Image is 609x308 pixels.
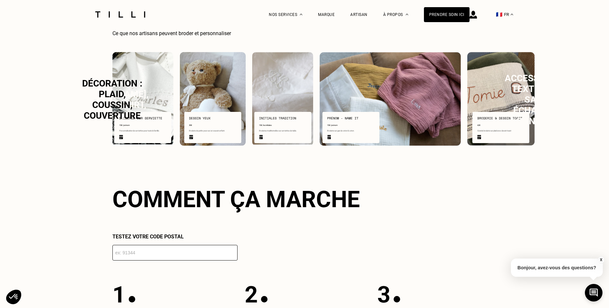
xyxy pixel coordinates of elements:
[511,14,513,15] img: menu déroulant
[93,11,148,18] img: Logo du service de couturière Tilli
[477,129,511,132] p: Grande broderie sur plaid avec dessin toast
[327,124,338,126] span: 15€ / prénom
[377,281,390,308] p: 3
[424,7,470,22] a: Prendre soin ici
[477,124,480,126] span: 62€
[119,124,130,126] span: 15€ / prénom
[470,11,477,19] img: icône connexion
[112,52,173,146] img: interiorEmbroidery
[259,116,296,121] p: Initiales tradition
[112,234,497,240] p: Testez votre code postal
[189,135,193,139] img: icône calendrier
[189,124,192,126] span: 30€
[112,30,497,36] h3: Ce que nos artisans peuvent broder et personnaliser
[180,52,246,146] img: interiorEmbroidery
[327,129,355,132] p: Broderie sur gaz de coton & coton.
[82,78,142,121] span: Décoration : plaid, coussin, couverture
[300,14,302,15] img: Menu déroulant
[318,12,335,17] a: Marque
[327,116,358,121] p: Prénom - name it
[350,12,368,17] a: Artisan
[598,256,604,263] button: X
[505,73,564,127] span: Accessoires textiles : sac, écharpe, bonnet
[252,52,313,146] img: interiorEmbroidery
[320,52,460,146] img: interiorEmbroidery
[259,129,297,132] p: Broderies traditionnelles sur serviettes de table.
[477,135,481,139] img: icône calendrier
[189,129,225,132] p: Broderie de petits yeux sur un coussin enfant.
[245,281,258,308] p: 2
[112,281,125,308] p: 1
[119,129,160,132] p: Personnalisation de serviettes pour toute la famille.
[477,116,522,121] p: Broderie & dessin toast
[112,186,497,213] h2: Comment ça marche
[511,259,603,277] p: Bonjour, avez-vous des questions?
[406,14,408,15] img: Menu déroulant à propos
[259,124,272,126] span: 15€ / les initiales
[259,135,263,139] img: icône calendrier
[327,135,331,139] img: icône calendrier
[189,116,210,121] p: Dessin yeux
[467,52,535,146] img: interiorEmbroidery
[119,135,123,139] img: icône calendrier
[112,245,238,261] input: ex: 91344
[496,11,502,18] span: 🇫🇷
